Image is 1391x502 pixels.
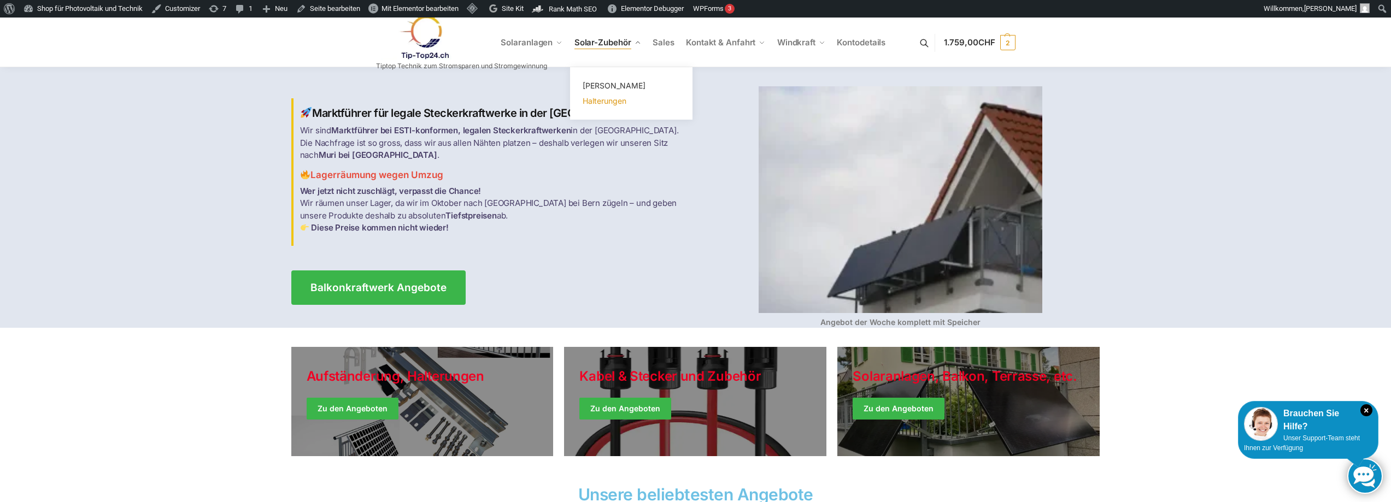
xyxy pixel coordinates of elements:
h3: Lagerräumung wegen Umzug [300,168,689,182]
span: 1.759,00 [944,37,995,48]
img: Balkon-Terrassen-Kraftwerke 1 [301,107,312,118]
a: Holiday Style [291,347,554,456]
span: Balkonkraftwerk Angebote [310,282,447,293]
strong: Marktführer bei ESTI-konformen, legalen Steckerkraftwerken [331,125,571,135]
strong: Diese Preise kommen nicht wieder! [311,222,448,233]
div: Brauchen Sie Hilfe? [1244,407,1372,433]
div: 3 [725,4,735,14]
span: Mit Elementor bearbeiten [382,4,459,13]
a: Balkonkraftwerk Angebote [291,270,466,305]
h2: Marktführer für legale Steckerkraftwerke in der [GEOGRAPHIC_DATA] [300,107,689,120]
span: [PERSON_NAME] [583,81,645,90]
img: Balkon-Terrassen-Kraftwerke 3 [301,223,309,232]
a: Kontakt & Anfahrt [682,18,770,67]
a: 1.759,00CHF 2 [944,26,1016,59]
img: Benutzerbild von Rupert Spoddig [1360,3,1370,13]
span: 2 [1000,35,1016,50]
span: Sales [653,37,674,48]
img: Balkon-Terrassen-Kraftwerke 2 [301,170,310,179]
strong: Muri bei [GEOGRAPHIC_DATA] [319,150,437,160]
a: Windkraft [773,18,830,67]
span: Rank Math SEO [549,5,597,13]
span: Kontakt & Anfahrt [686,37,755,48]
p: Wir sind in der [GEOGRAPHIC_DATA]. Die Nachfrage ist so gross, dass wir aus allen Nähten platzen ... [300,125,689,162]
a: Halterungen [577,93,686,109]
span: Windkraft [777,37,815,48]
img: Solaranlagen, Speicheranlagen und Energiesparprodukte [376,15,472,60]
a: Sales [648,18,679,67]
span: Site Kit [502,4,524,13]
span: CHF [978,37,995,48]
span: Kontodetails [837,37,885,48]
img: Customer service [1244,407,1278,441]
p: Wir räumen unser Lager, da wir im Oktober nach [GEOGRAPHIC_DATA] bei Bern zügeln – und geben unse... [300,185,689,234]
a: Winter Jackets [837,347,1100,456]
span: [PERSON_NAME] [1304,4,1357,13]
a: Kontodetails [832,18,890,67]
strong: Wer jetzt nicht zuschlägt, verpasst die Chance! [300,186,482,196]
strong: Angebot der Woche komplett mit Speicher [820,317,981,327]
nav: Cart contents [944,17,1016,68]
a: Solar-Zubehör [570,18,645,67]
a: [PERSON_NAME] [577,78,686,93]
i: Schließen [1360,404,1372,416]
span: Halterungen [583,96,626,105]
strong: Tiefstpreisen [445,210,496,221]
img: Balkon-Terrassen-Kraftwerke 4 [759,86,1042,313]
span: Solar-Zubehör [574,37,631,48]
p: Tiptop Technik zum Stromsparen und Stromgewinnung [376,63,547,69]
a: Holiday Style [564,347,826,456]
span: Unser Support-Team steht Ihnen zur Verfügung [1244,434,1360,452]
